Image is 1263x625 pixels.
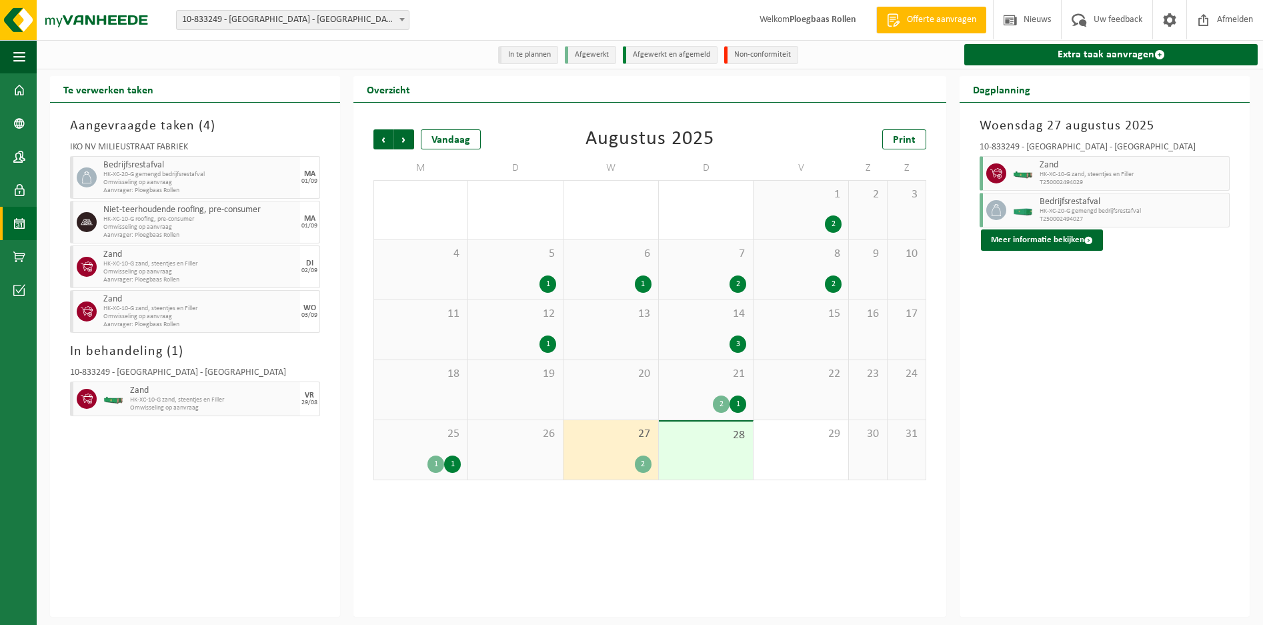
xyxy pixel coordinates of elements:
span: 14 [666,307,747,322]
h2: Dagplanning [960,76,1044,102]
span: 10 [894,247,919,261]
span: HK-XC-10-G zand, steentjes en Filler [130,396,297,404]
td: M [373,156,469,180]
span: HK-XC-20-G gemengd bedrijfsrestafval [103,171,297,179]
div: MA [304,170,315,178]
span: 7 [666,247,747,261]
div: 10-833249 - [GEOGRAPHIC_DATA] - [GEOGRAPHIC_DATA] [70,368,320,382]
div: 1 [539,275,556,293]
div: 02/09 [301,267,317,274]
h2: Overzicht [353,76,423,102]
span: HK-XC-10-G zand, steentjes en Filler [103,305,297,313]
td: D [468,156,563,180]
span: 25 [381,427,461,442]
span: Niet-teerhoudende roofing, pre-consumer [103,205,297,215]
span: 9 [856,247,880,261]
div: 2 [635,456,652,473]
span: Offerte aanvragen [904,13,980,27]
div: Vandaag [421,129,481,149]
span: 11 [381,307,461,322]
span: HK-XC-10-G zand, steentjes en Filler [1040,171,1226,179]
div: 2 [730,275,746,293]
div: 03/09 [301,312,317,319]
div: 2 [825,275,842,293]
span: HK-XC-10-G zand, steentjes en Filler [103,260,297,268]
div: MA [304,215,315,223]
div: 01/09 [301,178,317,185]
a: Offerte aanvragen [876,7,986,33]
span: 10-833249 - IKO NV MILIEUSTRAAT FABRIEK - ANTWERPEN [177,11,409,29]
li: Afgewerkt [565,46,616,64]
a: Extra taak aanvragen [964,44,1258,65]
span: 26 [475,427,556,442]
span: 6 [570,247,652,261]
div: VR [305,392,314,400]
span: Volgende [394,129,414,149]
span: 8 [760,247,842,261]
span: Zand [103,294,297,305]
span: 31 [894,427,919,442]
td: D [659,156,754,180]
div: IKO NV MILIEUSTRAAT FABRIEK [70,143,320,156]
span: Aanvrager: Ploegbaas Rollen [103,321,297,329]
span: 16 [856,307,880,322]
span: HK-XC-20-G gemengd bedrijfsrestafval [1040,207,1226,215]
td: Z [849,156,888,180]
span: 22 [760,367,842,382]
div: Augustus 2025 [585,129,714,149]
span: Bedrijfsrestafval [1040,197,1226,207]
div: 1 [730,396,746,413]
span: 5 [475,247,556,261]
a: Print [882,129,926,149]
span: Vorige [373,129,393,149]
img: HK-XC-20-GN-00 [1013,205,1033,215]
span: Omwisseling op aanvraag [130,404,297,412]
span: 30 [856,427,880,442]
li: Afgewerkt en afgemeld [623,46,718,64]
img: HK-XC-10-GN-00 [103,394,123,404]
span: 13 [570,307,652,322]
span: Zand [1040,160,1226,171]
div: 3 [730,336,746,353]
strong: Ploegbaas Rollen [790,15,856,25]
td: Z [888,156,926,180]
span: 18 [381,367,461,382]
span: 15 [760,307,842,322]
span: 12 [475,307,556,322]
span: 29 [760,427,842,442]
div: 1 [444,456,461,473]
div: WO [303,304,316,312]
div: 01/09 [301,223,317,229]
span: Omwisseling op aanvraag [103,179,297,187]
span: 20 [570,367,652,382]
span: T250002494029 [1040,179,1226,187]
span: Print [893,135,916,145]
span: Aanvrager: Ploegbaas Rollen [103,187,297,195]
span: Omwisseling op aanvraag [103,223,297,231]
div: DI [306,259,313,267]
span: 21 [666,367,747,382]
td: V [754,156,849,180]
span: T250002494027 [1040,215,1226,223]
li: In te plannen [498,46,558,64]
span: 4 [381,247,461,261]
span: 10-833249 - IKO NV MILIEUSTRAAT FABRIEK - ANTWERPEN [176,10,409,30]
h3: Aangevraagde taken ( ) [70,116,320,136]
span: 1 [760,187,842,202]
span: 24 [894,367,919,382]
h3: Woensdag 27 augustus 2025 [980,116,1230,136]
span: 28 [666,428,747,443]
div: 29/08 [301,400,317,406]
span: 27 [570,427,652,442]
span: 3 [894,187,919,202]
span: Omwisseling op aanvraag [103,268,297,276]
span: 2 [856,187,880,202]
h3: In behandeling ( ) [70,342,320,362]
td: W [563,156,659,180]
span: Aanvrager: Ploegbaas Rollen [103,276,297,284]
span: 1 [171,345,179,358]
span: Zand [130,386,297,396]
span: 23 [856,367,880,382]
span: HK-XC-10-G roofing, pre-consumer [103,215,297,223]
span: 19 [475,367,556,382]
